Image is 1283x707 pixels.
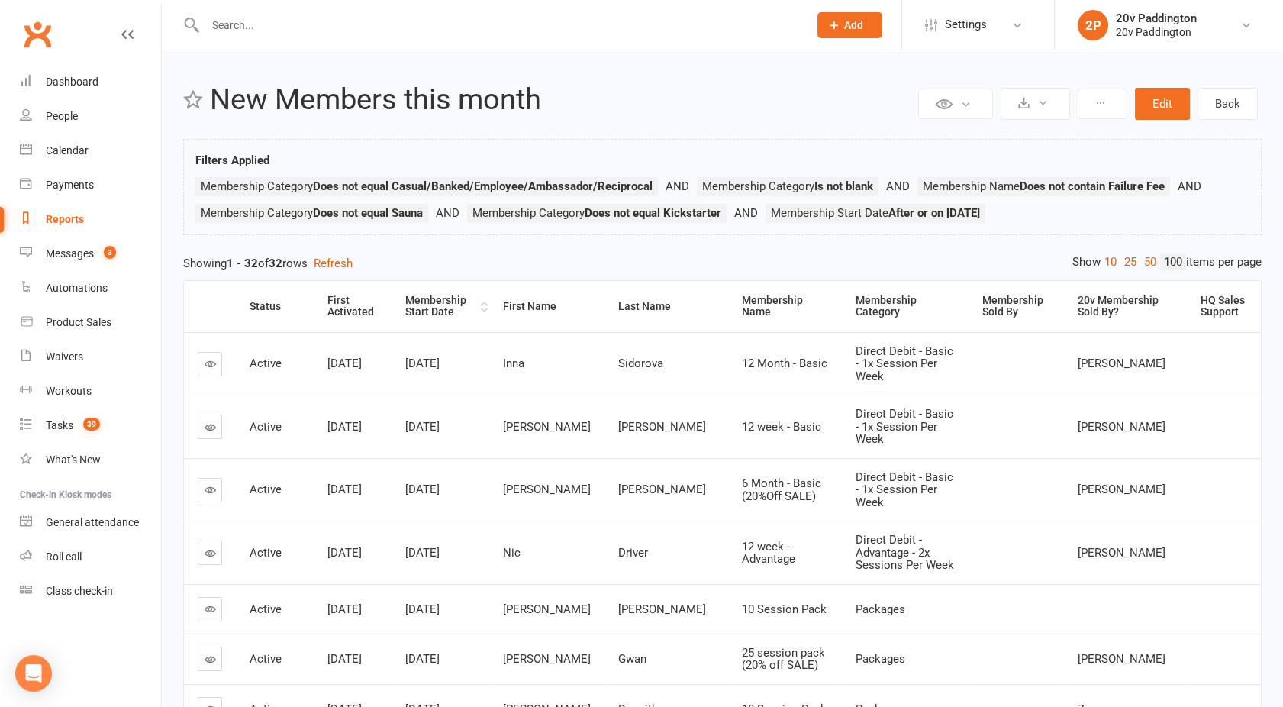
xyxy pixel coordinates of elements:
span: Direct Debit - Basic - 1x Session Per Week [856,470,953,509]
a: 25 [1120,254,1140,270]
span: Active [250,420,282,434]
div: Workouts [46,385,92,397]
a: Roll call [20,540,161,574]
span: Direct Debit - Basic - 1x Session Per Week [856,344,953,383]
a: Waivers [20,340,161,374]
strong: Is not blank [814,179,873,193]
span: [PERSON_NAME] [503,652,591,666]
div: Class check-in [46,585,113,597]
a: Class kiosk mode [20,574,161,609]
span: [DATE] [327,546,362,560]
span: [DATE] [405,652,440,666]
div: Last Name [618,301,716,312]
span: [DATE] [405,483,440,496]
span: Driver [618,546,648,560]
div: Open Intercom Messenger [15,655,52,692]
a: Messages 3 [20,237,161,271]
div: First Activated [327,295,379,318]
span: Membership Category [201,206,423,220]
span: 25 session pack (20% off SALE) [742,646,825,673]
span: Active [250,546,282,560]
a: Back [1198,88,1258,120]
span: [DATE] [405,357,440,370]
div: Payments [46,179,94,191]
span: Membership Category [201,179,653,193]
div: HQ Sales Support [1201,295,1249,318]
div: Waivers [46,350,83,363]
span: [PERSON_NAME] [503,483,591,496]
span: [PERSON_NAME] [1078,546,1165,560]
span: [DATE] [405,602,440,616]
span: 39 [83,418,100,431]
button: Refresh [314,254,353,273]
a: Calendar [20,134,161,168]
span: [DATE] [405,420,440,434]
span: 12 week - Advantage [742,540,795,567]
div: People [46,110,78,122]
span: Active [250,483,282,496]
span: [PERSON_NAME] [618,420,706,434]
a: 10 [1101,254,1120,270]
div: Messages [46,247,94,260]
strong: Filters Applied [195,153,269,167]
div: General attendance [46,516,139,528]
a: Tasks 39 [20,408,161,443]
div: 20v Paddington [1116,25,1197,39]
strong: Does not equal Sauna [313,206,423,220]
span: Gwan [618,652,646,666]
div: 2P [1078,10,1108,40]
div: Membership Name [742,295,830,318]
div: Membership Sold By [982,295,1052,318]
span: Sidorova [618,357,663,370]
a: Workouts [20,374,161,408]
span: [PERSON_NAME] [503,420,591,434]
div: Calendar [46,144,89,157]
span: Membership Category [472,206,721,220]
span: 12 week - Basic [742,420,821,434]
span: Direct Debit - Advantage - 2x Sessions Per Week [856,533,954,572]
a: People [20,99,161,134]
div: Dashboard [46,76,98,88]
strong: Does not equal Casual/Banked/Employee/Ambassador/Reciprocal [313,179,653,193]
span: Membership Start Date [771,206,980,220]
div: Product Sales [46,316,111,328]
span: Inna [503,357,524,370]
span: [DATE] [327,652,362,666]
div: Membership Category [856,295,956,318]
div: Reports [46,213,84,225]
span: 3 [104,246,116,259]
span: [PERSON_NAME] [1078,652,1165,666]
strong: After or on [DATE] [888,206,980,220]
a: Automations [20,271,161,305]
div: What's New [46,454,101,466]
span: [DATE] [405,546,440,560]
span: [DATE] [327,483,362,496]
span: [PERSON_NAME] [503,602,591,616]
span: 10 Session Pack [742,602,827,616]
div: Showing of rows [183,254,1262,273]
button: Add [817,12,882,38]
span: [DATE] [327,357,362,370]
input: Search... [201,15,798,36]
div: Automations [46,282,108,294]
span: Settings [945,8,987,42]
button: Edit [1135,88,1190,120]
strong: 1 - 32 [227,257,258,270]
div: First Name [503,301,592,312]
span: Direct Debit - Basic - 1x Session Per Week [856,407,953,446]
div: Tasks [46,419,73,431]
strong: 32 [269,257,282,270]
div: Show items per page [1072,254,1262,270]
span: Membership Name [923,179,1165,193]
div: 20v Membership Sold By? [1078,295,1175,318]
span: [DATE] [327,420,362,434]
h2: New Members this month [210,84,914,116]
span: Packages [856,602,905,616]
span: Active [250,357,282,370]
a: Clubworx [18,15,56,53]
span: Nic [503,546,521,560]
a: Payments [20,168,161,202]
span: Active [250,652,282,666]
span: [PERSON_NAME] [618,602,706,616]
span: Active [250,602,282,616]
